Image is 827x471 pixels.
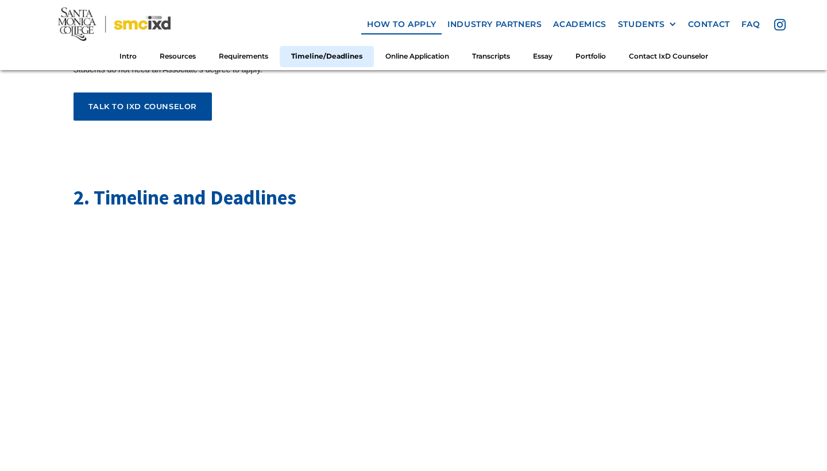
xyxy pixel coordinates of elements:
div: talk to ixd counselor [88,102,198,111]
a: industry partners [442,14,547,35]
a: Academics [547,14,612,35]
a: talk to ixd counselor [74,92,212,121]
img: Santa Monica College - SMC IxD logo [58,7,171,41]
div: STUDENTS [618,20,665,29]
a: Resources [148,46,207,67]
a: faq [736,14,766,35]
div: Students do not need an Associate’s degree to apply. [74,64,754,81]
a: Portfolio [564,46,617,67]
a: contact [682,14,736,35]
a: Timeline/Deadlines [280,46,374,67]
h2: 2. Timeline and Deadlines [74,184,754,212]
a: Requirements [207,46,280,67]
a: Intro [108,46,148,67]
a: Essay [521,46,564,67]
a: how to apply [361,14,442,35]
a: Transcripts [461,46,521,67]
img: icon - instagram [774,19,786,30]
a: Contact IxD Counselor [617,46,720,67]
a: Online Application [374,46,461,67]
div: STUDENTS [618,20,677,29]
